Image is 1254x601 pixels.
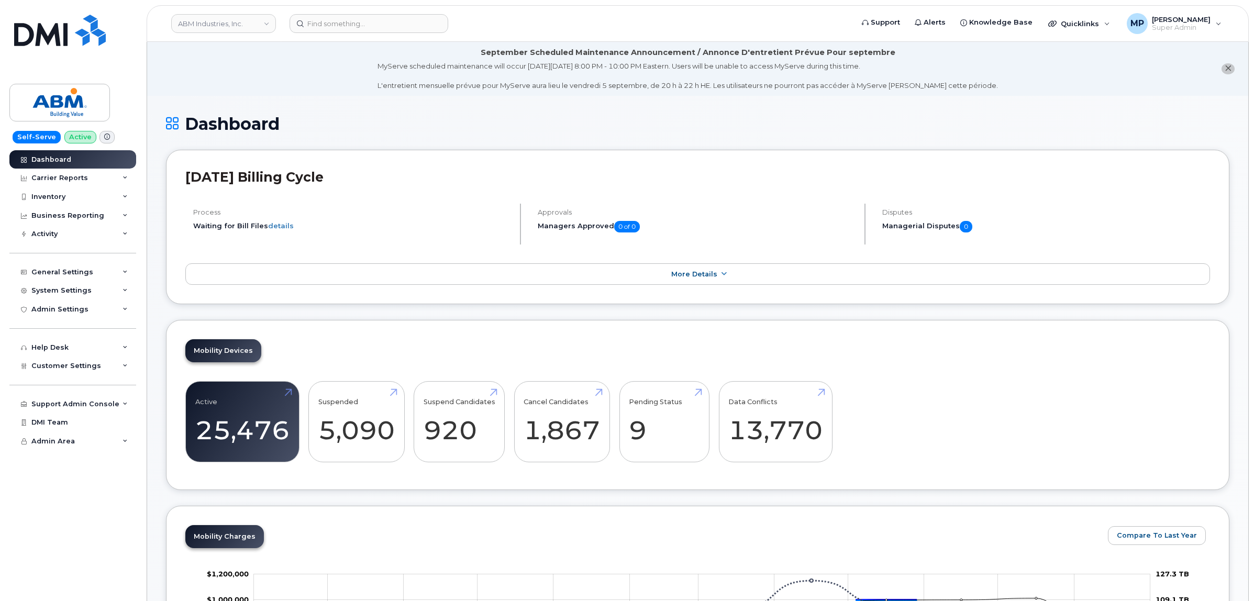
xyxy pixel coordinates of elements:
[424,387,495,457] a: Suspend Candidates 920
[524,387,600,457] a: Cancel Candidates 1,867
[614,221,640,232] span: 0 of 0
[671,270,717,278] span: More Details
[1117,530,1197,540] span: Compare To Last Year
[193,221,511,231] li: Waiting for Bill Files
[207,570,249,578] tspan: $1,200,000
[1222,63,1235,74] button: close notification
[882,208,1210,216] h4: Disputes
[1156,570,1189,578] tspan: 127.3 TB
[481,47,895,58] div: September Scheduled Maintenance Announcement / Annonce D'entretient Prévue Pour septembre
[378,61,998,91] div: MyServe scheduled maintenance will occur [DATE][DATE] 8:00 PM - 10:00 PM Eastern. Users will be u...
[538,221,856,232] h5: Managers Approved
[960,221,972,232] span: 0
[193,208,511,216] h4: Process
[185,339,261,362] a: Mobility Devices
[195,387,290,457] a: Active 25,476
[629,387,700,457] a: Pending Status 9
[207,570,249,578] g: $0
[166,115,1229,133] h1: Dashboard
[185,525,264,548] a: Mobility Charges
[728,387,823,457] a: Data Conflicts 13,770
[185,169,1210,185] h2: [DATE] Billing Cycle
[882,221,1210,232] h5: Managerial Disputes
[268,221,294,230] a: details
[538,208,856,216] h4: Approvals
[318,387,395,457] a: Suspended 5,090
[1108,526,1206,545] button: Compare To Last Year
